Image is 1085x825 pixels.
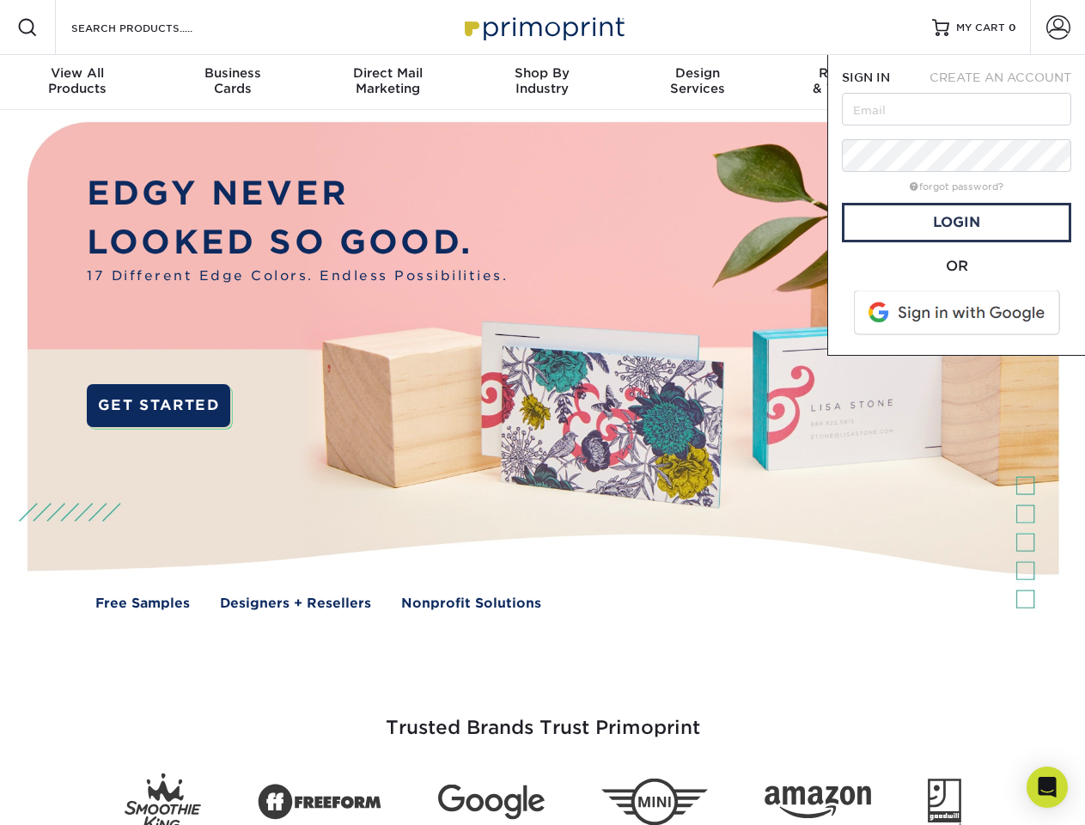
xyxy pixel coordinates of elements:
a: GET STARTED [87,384,230,427]
input: SEARCH PRODUCTS..... [70,17,237,38]
a: DesignServices [620,55,775,110]
span: SIGN IN [842,70,890,84]
img: Primoprint [457,9,629,46]
div: Services [620,65,775,96]
a: Free Samples [95,594,190,614]
div: Marketing [310,65,465,96]
a: Direct MailMarketing [310,55,465,110]
span: 0 [1009,21,1016,34]
img: Google [438,785,545,820]
span: CREATE AN ACCOUNT [930,70,1071,84]
span: Resources [775,65,930,81]
span: Design [620,65,775,81]
input: Email [842,93,1071,125]
a: Shop ByIndustry [465,55,619,110]
p: EDGY NEVER [87,169,508,218]
div: Open Intercom Messenger [1027,767,1068,808]
img: Amazon [765,786,871,819]
div: OR [842,256,1071,277]
img: Goodwill [928,779,961,825]
a: Resources& Templates [775,55,930,110]
div: & Templates [775,65,930,96]
div: Industry [465,65,619,96]
a: BusinessCards [155,55,309,110]
h3: Trusted Brands Trust Primoprint [40,675,1045,760]
span: MY CART [956,21,1005,35]
span: Direct Mail [310,65,465,81]
p: LOOKED SO GOOD. [87,218,508,267]
a: Nonprofit Solutions [401,594,541,614]
span: Business [155,65,309,81]
a: Login [842,203,1071,242]
a: Designers + Resellers [220,594,371,614]
span: 17 Different Edge Colors. Endless Possibilities. [87,266,508,286]
span: Shop By [465,65,619,81]
div: Cards [155,65,309,96]
a: forgot password? [910,181,1003,192]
